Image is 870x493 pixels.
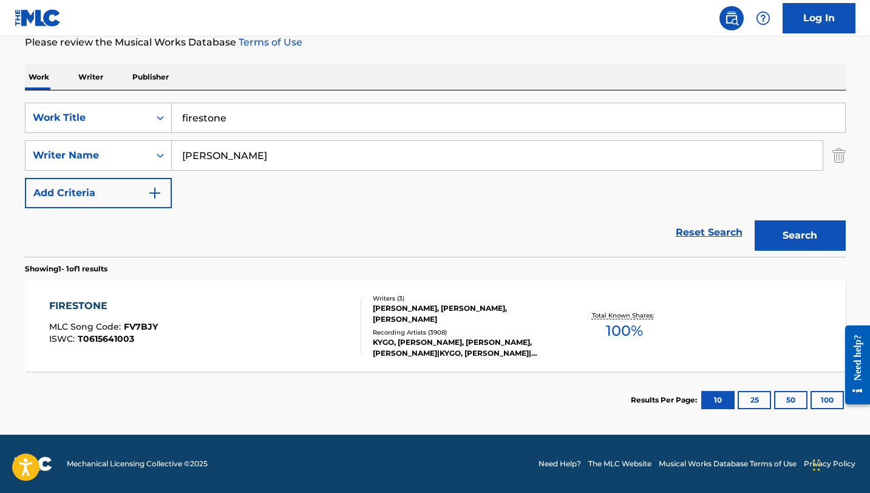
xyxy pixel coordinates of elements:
div: Work Title [33,110,142,125]
div: Drag [813,447,820,483]
button: 50 [774,391,807,409]
p: Showing 1 - 1 of 1 results [25,263,107,274]
div: Writers ( 3 ) [373,294,556,303]
button: 10 [701,391,735,409]
img: Delete Criterion [832,140,846,171]
a: Musical Works Database Terms of Use [659,458,797,469]
button: 25 [738,391,771,409]
img: help [756,11,770,25]
a: Log In [783,3,855,33]
div: Help [751,6,775,30]
a: FIRESTONEMLC Song Code:FV7BJYISWC:T0615641003Writers (3)[PERSON_NAME], [PERSON_NAME], [PERSON_NAM... [25,280,846,372]
iframe: Resource Center [836,316,870,413]
div: Recording Artists ( 3908 ) [373,328,556,337]
span: MLC Song Code : [49,321,124,332]
img: search [724,11,739,25]
span: ISWC : [49,333,78,344]
div: Writer Name [33,148,142,163]
p: Publisher [129,64,172,90]
p: Work [25,64,53,90]
img: MLC Logo [15,9,61,27]
div: [PERSON_NAME], [PERSON_NAME], [PERSON_NAME] [373,303,556,325]
button: Add Criteria [25,178,172,208]
form: Search Form [25,103,846,257]
img: logo [15,457,52,471]
a: Need Help? [539,458,581,469]
a: The MLC Website [588,458,651,469]
p: Writer [75,64,107,90]
a: Public Search [719,6,744,30]
div: KYGO, [PERSON_NAME], [PERSON_NAME], [PERSON_NAME]|KYGO, [PERSON_NAME]|[PERSON_NAME] [373,337,556,359]
span: Mechanical Licensing Collective © 2025 [67,458,208,469]
button: Search [755,220,846,251]
a: Reset Search [670,219,749,246]
div: FIRESTONE [49,299,158,313]
a: Privacy Policy [804,458,855,469]
p: Results Per Page: [631,395,700,406]
span: T0615641003 [78,333,134,344]
iframe: Chat Widget [809,435,870,493]
a: Terms of Use [236,36,302,48]
p: Total Known Shares: [592,311,657,320]
img: 9d2ae6d4665cec9f34b9.svg [148,186,162,200]
span: FV7BJY [124,321,158,332]
p: Please review the Musical Works Database [25,35,846,50]
span: 100 % [606,320,643,342]
button: 100 [811,391,844,409]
